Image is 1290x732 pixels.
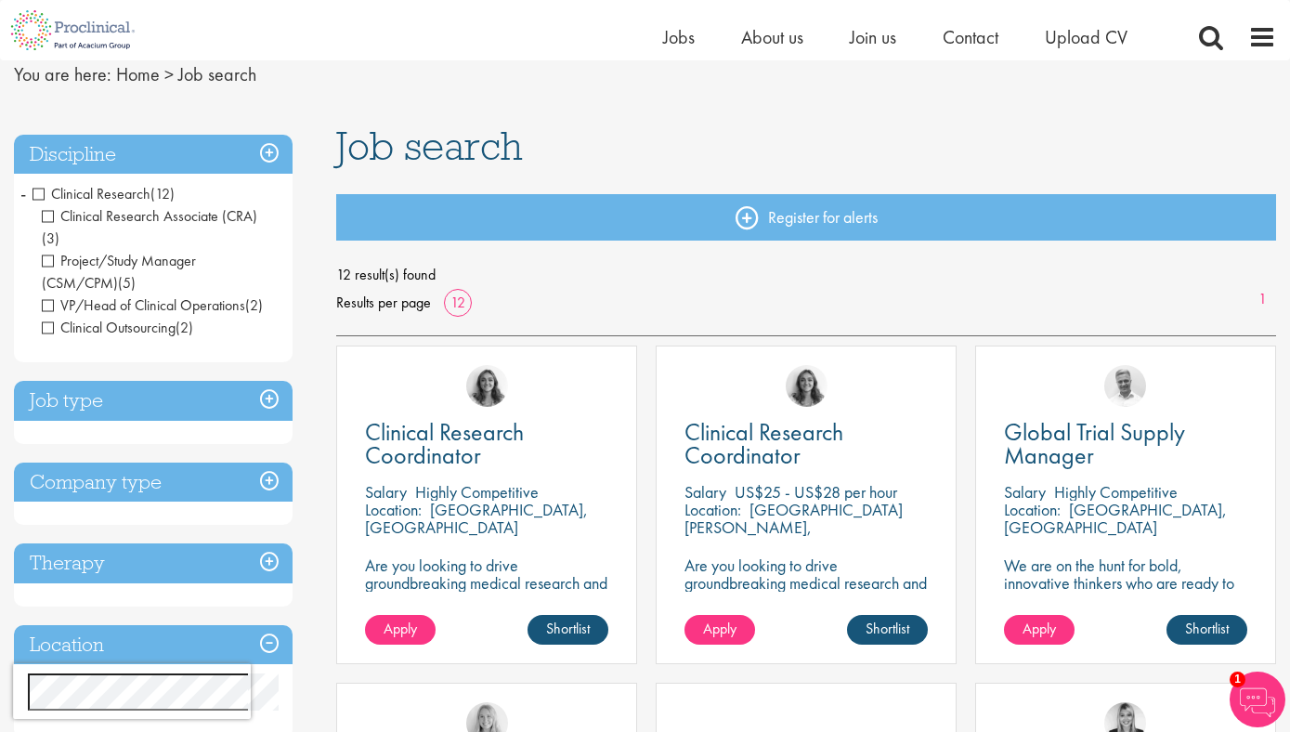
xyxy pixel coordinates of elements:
[365,499,422,520] span: Location:
[384,619,417,638] span: Apply
[336,121,523,171] span: Job search
[336,194,1276,241] a: Register for alerts
[20,179,26,207] span: -
[336,289,431,317] span: Results per page
[14,625,293,665] h3: Location
[14,543,293,583] h3: Therapy
[365,615,436,645] a: Apply
[14,381,293,421] h3: Job type
[466,365,508,407] img: Jackie Cerchio
[1023,619,1056,638] span: Apply
[42,318,193,337] span: Clinical Outsourcing
[178,62,256,86] span: Job search
[365,556,608,645] p: Are you looking to drive groundbreaking medical research and make a real impact-join our client a...
[42,251,196,293] span: Project/Study Manager (CSM/CPM)
[735,481,897,503] p: US$25 - US$28 per hour
[336,261,1276,289] span: 12 result(s) found
[1249,289,1276,310] a: 1
[14,463,293,503] h3: Company type
[1004,499,1061,520] span: Location:
[1045,25,1127,49] a: Upload CV
[164,62,174,86] span: >
[1230,672,1285,727] img: Chatbot
[365,481,407,503] span: Salary
[13,663,251,719] iframe: reCAPTCHA
[150,184,175,203] span: (12)
[684,556,928,645] p: Are you looking to drive groundbreaking medical research and make a real impact? Join our client ...
[943,25,998,49] a: Contact
[42,229,59,248] span: (3)
[684,481,726,503] span: Salary
[850,25,896,49] a: Join us
[33,184,175,203] span: Clinical Research
[42,295,245,315] span: VP/Head of Clinical Operations
[1166,615,1247,645] a: Shortlist
[847,615,928,645] a: Shortlist
[245,295,263,315] span: (2)
[703,619,736,638] span: Apply
[33,184,150,203] span: Clinical Research
[684,421,928,467] a: Clinical Research Coordinator
[1004,556,1247,645] p: We are on the hunt for bold, innovative thinkers who are ready to help push the boundaries of sci...
[365,499,588,538] p: [GEOGRAPHIC_DATA], [GEOGRAPHIC_DATA]
[365,421,608,467] a: Clinical Research Coordinator
[684,499,903,556] p: [GEOGRAPHIC_DATA][PERSON_NAME], [GEOGRAPHIC_DATA]
[42,318,176,337] span: Clinical Outsourcing
[42,206,257,226] span: Clinical Research Associate (CRA)
[1104,365,1146,407] img: Joshua Bye
[14,135,293,175] h3: Discipline
[14,62,111,86] span: You are here:
[42,295,263,315] span: VP/Head of Clinical Operations
[1004,499,1227,538] p: [GEOGRAPHIC_DATA], [GEOGRAPHIC_DATA]
[118,273,136,293] span: (5)
[444,293,472,312] a: 12
[415,481,539,503] p: Highly Competitive
[528,615,608,645] a: Shortlist
[1004,481,1046,503] span: Salary
[786,365,827,407] img: Jackie Cerchio
[684,499,741,520] span: Location:
[1004,615,1075,645] a: Apply
[1054,481,1178,503] p: Highly Competitive
[42,206,257,248] span: Clinical Research Associate (CRA)
[684,615,755,645] a: Apply
[176,318,193,337] span: (2)
[365,416,524,471] span: Clinical Research Coordinator
[1004,421,1247,467] a: Global Trial Supply Manager
[1230,672,1245,687] span: 1
[663,25,695,49] a: Jobs
[684,416,843,471] span: Clinical Research Coordinator
[1004,416,1185,471] span: Global Trial Supply Manager
[741,25,803,49] a: About us
[116,62,160,86] a: breadcrumb link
